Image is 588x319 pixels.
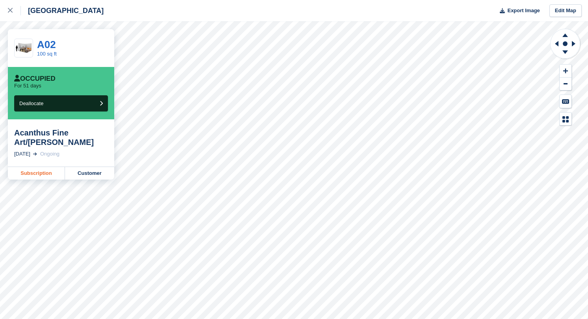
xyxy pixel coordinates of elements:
span: Export Image [507,7,540,15]
a: 100 sq ft [37,51,57,57]
span: Deallocate [19,100,43,106]
a: Edit Map [549,4,582,17]
a: A02 [37,39,56,50]
div: [GEOGRAPHIC_DATA] [21,6,104,15]
button: Zoom In [560,65,571,78]
button: Keyboard Shortcuts [560,95,571,108]
div: Acanthus Fine Art/[PERSON_NAME] [14,128,108,147]
div: Ongoing [40,150,59,158]
img: 100-sqft-unit.jpg [15,41,33,55]
p: For 51 days [14,83,41,89]
a: Customer [65,167,114,180]
button: Map Legend [560,113,571,126]
div: Occupied [14,75,56,83]
img: arrow-right-light-icn-cde0832a797a2874e46488d9cf13f60e5c3a73dbe684e267c42b8395dfbc2abf.svg [33,152,37,156]
button: Export Image [495,4,540,17]
a: Subscription [8,167,65,180]
button: Deallocate [14,95,108,111]
div: [DATE] [14,150,30,158]
button: Zoom Out [560,78,571,91]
